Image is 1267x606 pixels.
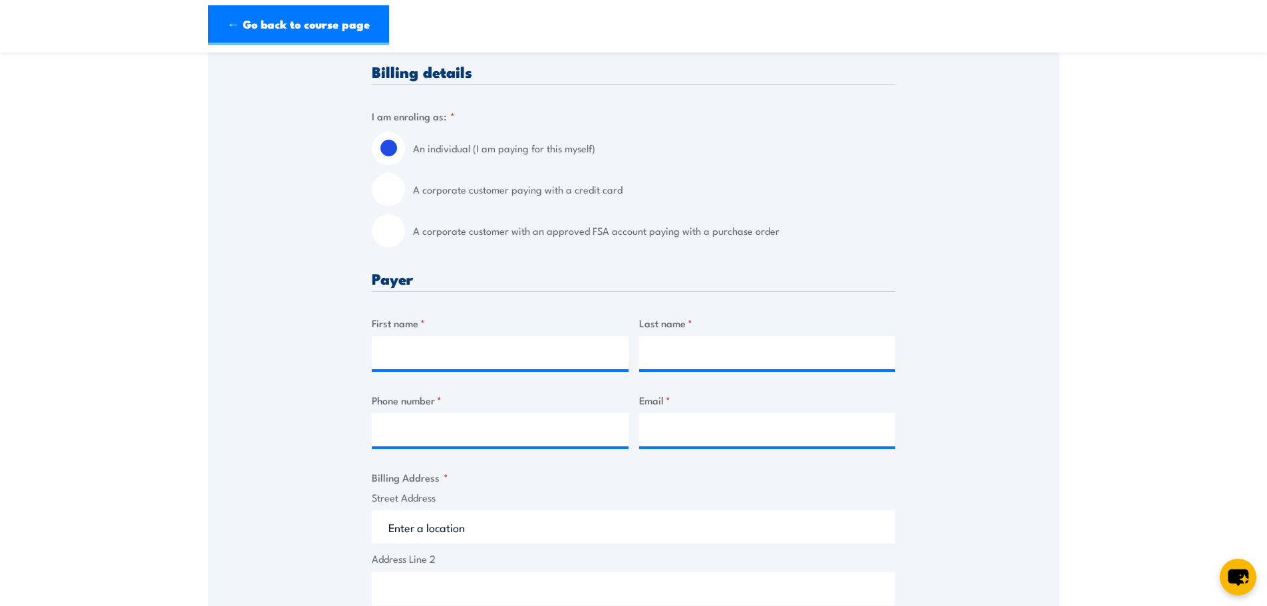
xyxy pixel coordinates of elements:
legend: I am enroling as: [372,108,455,124]
button: chat-button [1220,559,1256,595]
a: ← Go back to course page [208,5,389,45]
label: A corporate customer paying with a credit card [413,173,895,206]
label: Address Line 2 [372,551,895,567]
label: First name [372,315,629,331]
h3: Billing details [372,64,895,79]
label: An individual (I am paying for this myself) [413,132,895,165]
label: Last name [639,315,896,331]
label: A corporate customer with an approved FSA account paying with a purchase order [413,214,895,247]
legend: Billing Address [372,470,448,485]
label: Email [639,392,896,408]
label: Street Address [372,490,895,506]
h3: Payer [372,271,895,286]
input: Enter a location [372,510,895,543]
label: Phone number [372,392,629,408]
